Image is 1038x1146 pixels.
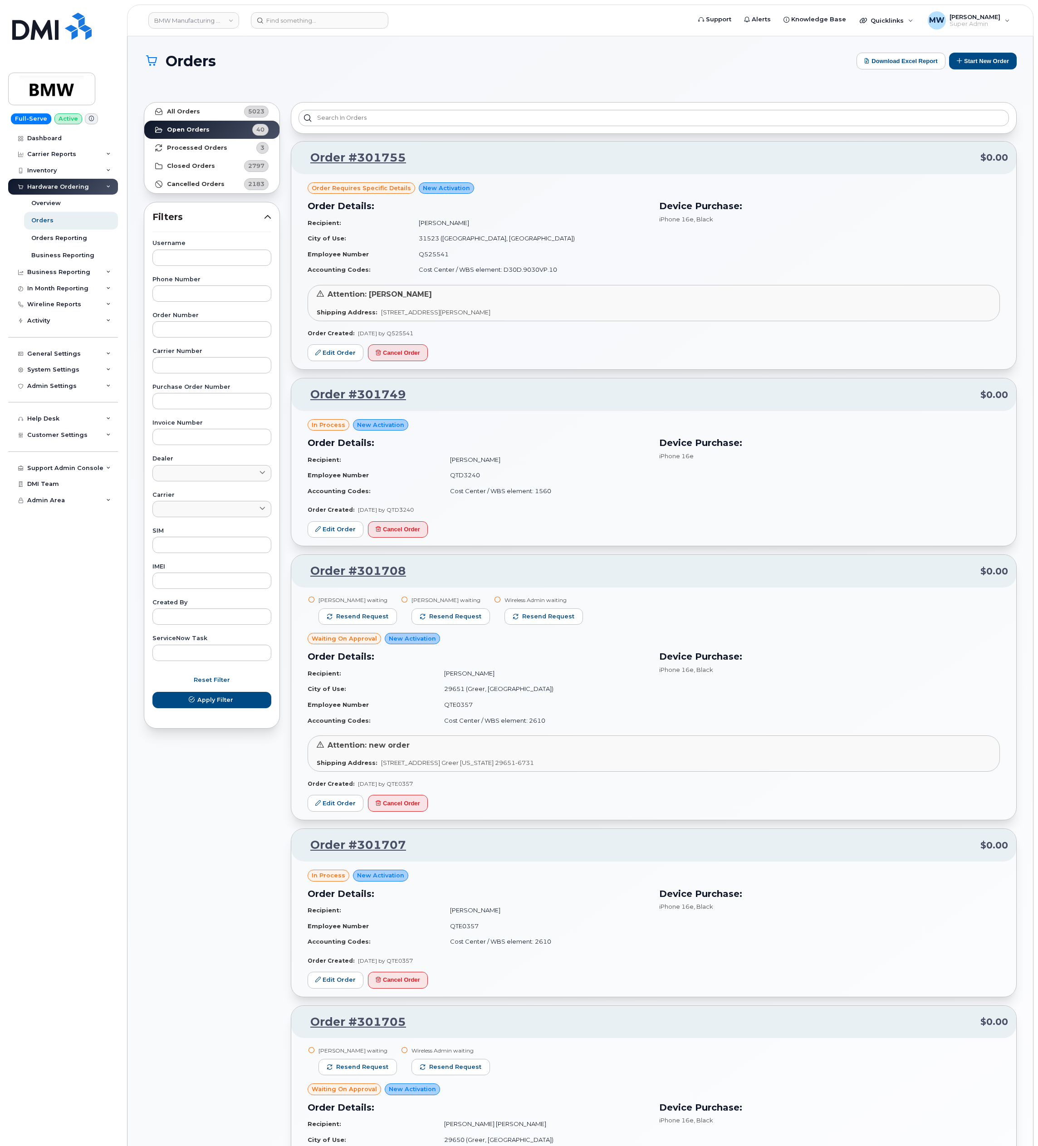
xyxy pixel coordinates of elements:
[144,121,279,139] a: Open Orders40
[358,780,413,787] span: [DATE] by QTE0357
[442,902,648,918] td: [PERSON_NAME]
[358,957,413,964] span: [DATE] by QTE0357
[980,1015,1008,1028] span: $0.00
[308,972,363,989] a: Edit Order
[659,887,1000,901] h3: Device Purchase:
[152,528,271,534] label: SIM
[659,199,1000,213] h3: Device Purchase:
[429,1063,481,1071] span: Resend request
[436,697,648,713] td: QTE0357
[411,215,648,231] td: [PERSON_NAME]
[308,795,363,812] a: Edit Order
[659,215,694,223] span: iPhone 16e
[411,596,490,604] div: [PERSON_NAME] waiting
[980,151,1008,164] span: $0.00
[949,53,1017,69] button: Start New Order
[308,219,341,226] strong: Recipient:
[167,144,227,152] strong: Processed Orders
[328,741,410,749] span: Attention: new order
[152,211,264,224] span: Filters
[442,467,648,483] td: QTD3240
[312,1085,377,1093] span: Waiting On Approval
[442,483,648,499] td: Cost Center / WBS element: 1560
[152,240,271,246] label: Username
[308,487,371,495] strong: Accounting Codes:
[308,650,648,663] h3: Order Details:
[308,471,369,479] strong: Employee Number
[308,1101,648,1114] h3: Order Details:
[368,521,428,538] button: Cancel Order
[299,563,406,579] a: Order #301708
[336,612,388,621] span: Resend request
[411,262,648,278] td: Cost Center / WBS element: D30D.9030VP.10
[368,795,428,812] button: Cancel Order
[357,871,404,880] span: New Activation
[381,759,534,766] span: [STREET_ADDRESS] Greer [US_STATE] 29651-6731
[308,957,354,964] strong: Order Created:
[312,871,345,880] span: in process
[659,452,694,460] span: iPhone 16e
[381,309,490,316] span: [STREET_ADDRESS][PERSON_NAME]
[694,1117,713,1124] span: , Black
[423,184,470,192] span: New Activation
[308,717,371,724] strong: Accounting Codes:
[312,421,345,429] span: in process
[152,348,271,354] label: Carrier Number
[308,922,369,930] strong: Employee Number
[152,456,271,462] label: Dealer
[308,521,363,538] a: Edit Order
[429,612,481,621] span: Resend request
[152,600,271,606] label: Created By
[411,1047,490,1054] div: Wireless Admin waiting
[308,235,346,242] strong: City of Use:
[299,110,1009,126] input: Search in orders
[308,701,369,708] strong: Employee Number
[999,1107,1031,1139] iframe: Messenger Launcher
[167,181,225,188] strong: Cancelled Orders
[659,650,1000,663] h3: Device Purchase:
[308,506,354,513] strong: Order Created:
[659,1101,1000,1114] h3: Device Purchase:
[980,565,1008,578] span: $0.00
[308,456,341,463] strong: Recipient:
[152,313,271,318] label: Order Number
[411,1059,490,1075] button: Resend request
[694,666,713,673] span: , Black
[318,1059,397,1075] button: Resend request
[260,143,264,152] span: 3
[694,903,713,910] span: , Black
[328,290,432,299] span: Attention: [PERSON_NAME]
[248,180,264,188] span: 2183
[197,695,233,704] span: Apply Filter
[357,421,404,429] span: New Activation
[857,53,945,69] button: Download Excel Report
[312,184,411,192] span: Order requires Specific details
[167,126,210,133] strong: Open Orders
[436,666,648,681] td: [PERSON_NAME]
[442,452,648,468] td: [PERSON_NAME]
[308,250,369,258] strong: Employee Number
[299,1014,406,1030] a: Order #301705
[980,839,1008,852] span: $0.00
[659,666,694,673] span: iPhone 16e
[659,436,1000,450] h3: Device Purchase:
[442,918,648,934] td: QTE0357
[152,384,271,390] label: Purchase Order Number
[318,596,397,604] div: [PERSON_NAME] waiting
[317,309,377,316] strong: Shipping Address:
[411,246,648,262] td: Q525541
[144,103,279,121] a: All Orders5023
[436,1116,648,1132] td: [PERSON_NAME] [PERSON_NAME]
[308,887,648,901] h3: Order Details:
[299,387,406,403] a: Order #301749
[336,1063,388,1071] span: Resend request
[411,230,648,246] td: 31523 ([GEOGRAPHIC_DATA], [GEOGRAPHIC_DATA])
[436,681,648,697] td: 29651 (Greer, [GEOGRAPHIC_DATA])
[308,670,341,677] strong: Recipient:
[152,420,271,426] label: Invoice Number
[166,53,216,69] span: Orders
[389,1085,436,1093] span: New Activation
[256,125,264,134] span: 40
